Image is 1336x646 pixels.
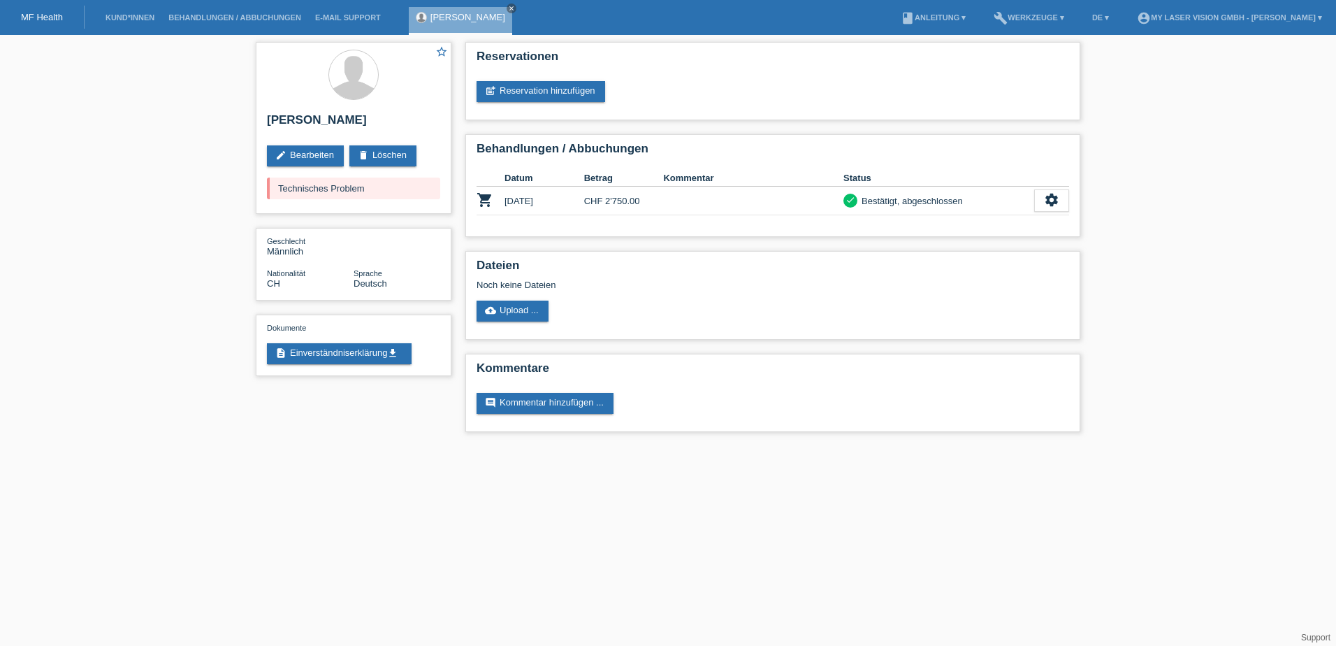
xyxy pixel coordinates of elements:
i: close [508,5,515,12]
a: bookAnleitung ▾ [894,13,973,22]
i: account_circle [1137,11,1151,25]
a: Kund*innen [99,13,161,22]
a: DE ▾ [1085,13,1116,22]
a: [PERSON_NAME] [430,12,505,22]
i: post_add [485,85,496,96]
span: Schweiz [267,278,280,289]
i: description [275,347,286,359]
i: delete [358,150,369,161]
a: post_addReservation hinzufügen [477,81,605,102]
span: Sprache [354,269,382,278]
a: account_circleMy Laser Vision GmbH - [PERSON_NAME] ▾ [1130,13,1329,22]
a: editBearbeiten [267,145,344,166]
td: [DATE] [504,187,584,215]
a: E-Mail Support [308,13,388,22]
i: edit [275,150,286,161]
th: Betrag [584,170,664,187]
div: Männlich [267,236,354,257]
a: deleteLöschen [349,145,416,166]
h2: [PERSON_NAME] [267,113,440,134]
i: get_app [387,347,398,359]
a: close [507,3,516,13]
h2: Behandlungen / Abbuchungen [477,142,1069,163]
span: Deutsch [354,278,387,289]
i: cloud_upload [485,305,496,316]
i: check [845,195,855,205]
i: settings [1044,192,1059,208]
h2: Kommentare [477,361,1069,382]
span: Geschlecht [267,237,305,245]
span: Nationalität [267,269,305,278]
a: cloud_uploadUpload ... [477,301,549,322]
i: comment [485,397,496,408]
i: book [901,11,915,25]
i: build [994,11,1008,25]
td: CHF 2'750.00 [584,187,664,215]
a: MF Health [21,12,63,22]
i: star_border [435,45,448,58]
a: descriptionEinverständniserklärungget_app [267,343,412,364]
div: Noch keine Dateien [477,280,903,290]
a: Behandlungen / Abbuchungen [161,13,308,22]
a: star_border [435,45,448,60]
i: POSP00026017 [477,192,493,208]
h2: Dateien [477,259,1069,280]
th: Status [843,170,1034,187]
th: Kommentar [663,170,843,187]
div: Technisches Problem [267,178,440,199]
h2: Reservationen [477,50,1069,71]
a: buildWerkzeuge ▾ [987,13,1071,22]
a: Support [1301,633,1330,643]
a: commentKommentar hinzufügen ... [477,393,613,414]
div: Bestätigt, abgeschlossen [857,194,963,208]
th: Datum [504,170,584,187]
span: Dokumente [267,324,306,332]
